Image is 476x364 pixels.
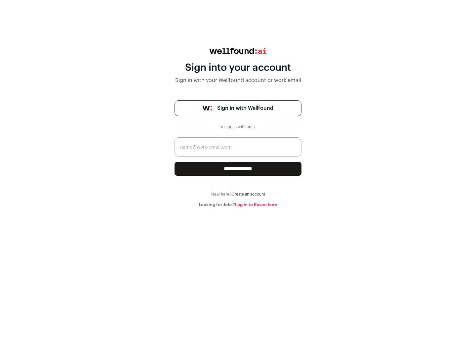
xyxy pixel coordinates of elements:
[217,124,259,129] div: or sign in with email
[203,106,212,111] img: wellfound-symbol-flush-black-fb3c872781a75f747ccb3a119075da62bfe97bd399995f84a933054e44a575c4.png
[175,62,301,74] div: Sign into your account
[210,48,266,54] img: wellfound:ai
[175,202,301,207] div: Looking for Jobs?
[175,76,301,84] div: Sign in with your Wellfound account or work email
[175,192,301,197] div: New here?
[175,137,301,157] input: name@work-email.com
[175,100,301,116] a: Sign in with Wellfound
[235,203,277,207] a: Log in to Raven here
[217,104,273,112] span: Sign in with Wellfound
[231,192,265,196] a: Create an account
